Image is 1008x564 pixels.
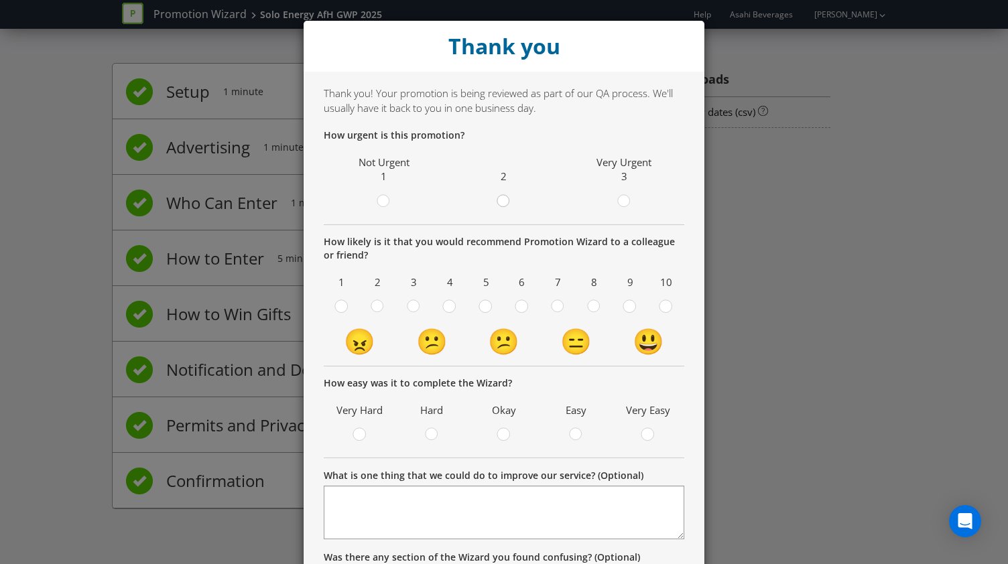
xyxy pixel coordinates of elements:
span: Not Urgent [359,155,409,169]
span: 2 [363,272,393,293]
td: 😕 [468,323,540,359]
span: Very Urgent [596,155,651,169]
td: 😑 [540,323,613,359]
span: 10 [651,272,681,293]
td: 😃 [612,323,684,359]
span: 2 [501,169,507,183]
span: Hard [403,400,462,421]
div: Open Intercom Messenger [949,505,981,537]
strong: Thank you [448,31,560,60]
span: 9 [615,272,645,293]
span: 4 [435,272,464,293]
p: How easy was it to complete the Wizard? [324,376,684,390]
span: 3 [621,169,627,183]
p: How likely is it that you would recommend Promotion Wizard to a colleague or friend? [324,235,684,262]
span: Easy [547,400,606,421]
span: 1 [381,169,387,183]
span: Very Hard [330,400,389,421]
span: 1 [327,272,357,293]
span: 3 [399,272,429,293]
span: Very Easy [619,400,678,421]
span: 5 [471,272,501,293]
td: 😕 [396,323,468,359]
span: 7 [544,272,573,293]
label: What is one thing that we could do to improve our service? (Optional) [324,469,643,482]
label: Was there any section of the Wizard you found confusing? (Optional) [324,551,640,564]
td: 😠 [324,323,396,359]
p: How urgent is this promotion? [324,129,684,142]
span: Okay [475,400,533,421]
span: 8 [580,272,609,293]
div: Close [304,21,704,72]
span: 6 [507,272,537,293]
span: Thank you! Your promotion is being reviewed as part of our QA process. We'll usually have it back... [324,86,673,114]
